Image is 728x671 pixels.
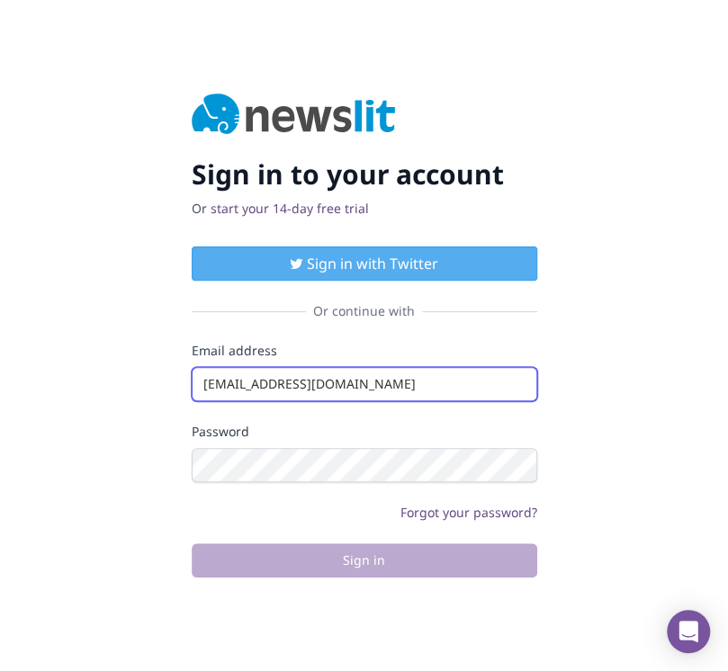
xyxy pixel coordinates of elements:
a: start your 14-day free trial [211,200,369,217]
button: Sign in with Twitter [192,246,537,281]
h2: Sign in to your account [192,158,537,191]
label: Email address [192,342,537,360]
div: Open Intercom Messenger [667,610,710,653]
button: Sign in [192,543,537,577]
p: Or [192,200,537,218]
span: Or continue with [306,302,422,320]
a: Forgot your password? [400,504,537,521]
img: Newslit [192,94,396,137]
label: Password [192,423,537,441]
